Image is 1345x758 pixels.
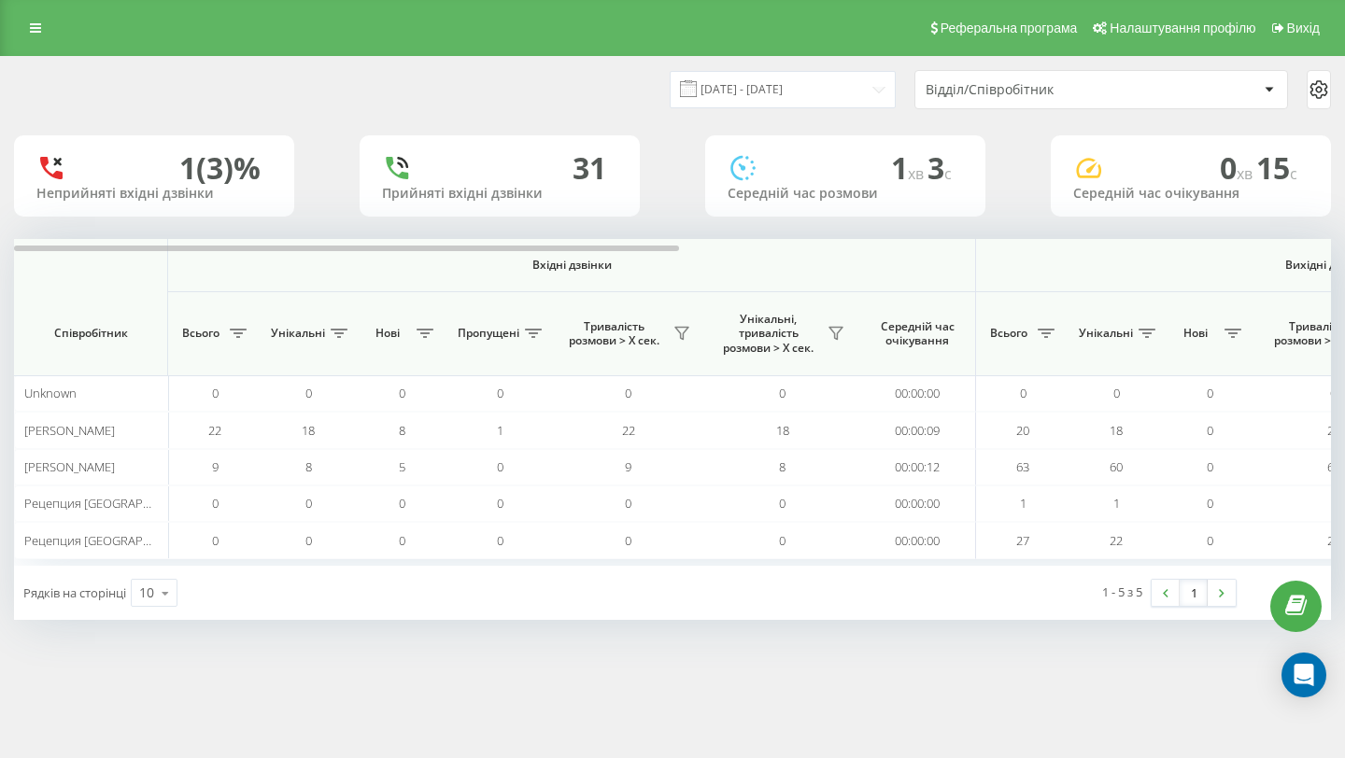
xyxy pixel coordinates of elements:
span: 20 [1016,422,1029,439]
span: 0 [779,385,786,401]
span: 18 [1110,422,1123,439]
span: 27 [1327,532,1340,549]
span: Всього [985,326,1032,341]
span: Нові [1172,326,1219,341]
span: Пропущені [458,326,519,341]
span: 9 [212,458,219,475]
span: 60 [1110,458,1123,475]
span: 0 [497,495,503,512]
span: Співробітник [30,326,151,341]
span: 0 [305,385,312,401]
span: 1 [1113,495,1120,512]
span: 20 [1327,422,1340,439]
span: Рецепция [GEOGRAPHIC_DATA] [24,495,200,512]
span: 9 [625,458,631,475]
span: 8 [305,458,312,475]
span: [PERSON_NAME] [24,422,115,439]
span: 63 [1327,458,1340,475]
span: c [944,163,952,184]
span: хв [908,163,927,184]
span: 0 [399,385,405,401]
div: Середній час розмови [728,186,963,202]
span: 0 [625,532,631,549]
td: 00:00:00 [859,522,976,558]
span: 0 [1207,422,1213,439]
span: 3 [927,147,952,188]
span: Всього [177,326,224,341]
span: 0 [779,495,786,512]
span: 1 [497,422,503,439]
span: 0 [1207,385,1213,401]
div: 1 (3)% [179,150,261,186]
span: 5 [399,458,405,475]
span: 0 [399,532,405,549]
span: Нові [364,326,411,341]
span: 0 [625,495,631,512]
span: 0 [1020,385,1026,401]
span: 22 [208,422,221,439]
span: 1 [1330,495,1337,512]
span: 0 [497,458,503,475]
span: Тривалість розмови > Х сек. [560,319,668,348]
div: Open Intercom Messenger [1281,653,1326,697]
span: Середній час очікування [873,319,961,348]
span: 1 [891,147,927,188]
span: 8 [399,422,405,439]
span: хв [1237,163,1256,184]
span: Вхідні дзвінки [217,258,927,273]
span: [PERSON_NAME] [24,458,115,475]
span: 22 [622,422,635,439]
span: 0 [1113,385,1120,401]
span: Унікальні [1079,326,1133,341]
td: 00:00:00 [859,485,976,522]
span: 18 [776,422,789,439]
span: 1 [1020,495,1026,512]
td: 00:00:00 [859,375,976,412]
div: Відділ/Співробітник [926,82,1149,98]
span: 0 [1207,458,1213,475]
td: 00:00:12 [859,449,976,485]
div: Прийняті вхідні дзвінки [382,186,617,202]
span: Вихід [1287,21,1320,35]
span: 0 [212,385,219,401]
span: 0 [1207,532,1213,549]
span: Рядків на сторінці [23,584,126,601]
div: 10 [139,583,154,602]
div: Середній час очікування [1073,186,1309,202]
span: 0 [305,495,312,512]
span: 0 [1330,385,1337,401]
span: 0 [497,532,503,549]
span: 0 [1220,147,1256,188]
span: 0 [305,532,312,549]
span: 22 [1110,532,1123,549]
span: 18 [302,422,315,439]
span: Унікальні [271,326,325,341]
span: 27 [1016,532,1029,549]
div: Неприйняті вхідні дзвінки [36,186,272,202]
span: 0 [497,385,503,401]
div: 1 - 5 з 5 [1102,583,1142,601]
span: 63 [1016,458,1029,475]
span: 8 [779,458,786,475]
span: Реферальна програма [941,21,1078,35]
span: 0 [625,385,631,401]
span: 15 [1256,147,1297,188]
a: 1 [1180,580,1208,606]
span: Unknown [24,385,77,401]
span: Унікальні, тривалість розмови > Х сек. [715,312,822,356]
span: 0 [212,495,219,512]
span: 0 [399,495,405,512]
span: 0 [779,532,786,549]
span: 0 [212,532,219,549]
span: Налаштування профілю [1110,21,1255,35]
span: 0 [1207,495,1213,512]
span: Рецепция [GEOGRAPHIC_DATA] [24,532,200,549]
div: 31 [573,150,606,186]
td: 00:00:09 [859,412,976,448]
span: c [1290,163,1297,184]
